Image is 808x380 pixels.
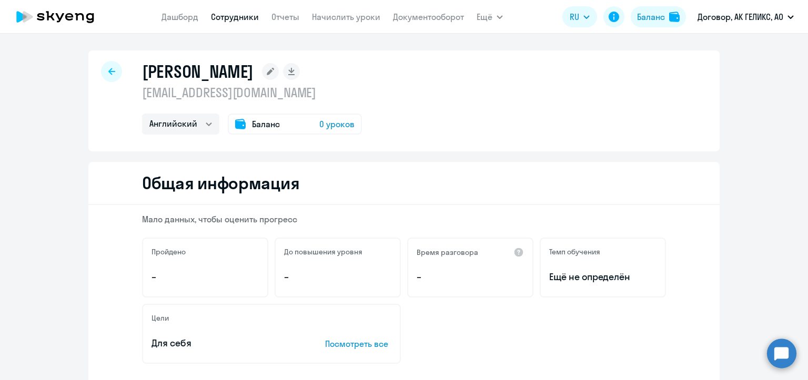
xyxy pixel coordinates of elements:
[271,12,299,22] a: Отчеты
[142,172,299,193] h2: Общая информация
[142,84,362,101] p: [EMAIL_ADDRESS][DOMAIN_NAME]
[319,118,355,130] span: 0 уроков
[142,213,666,225] p: Мало данных, чтобы оценить прогресс
[692,4,799,29] button: Договор, АК ГЕЛИКС, АО
[151,313,169,323] h5: Цели
[284,247,362,256] h5: До повышения уровня
[284,270,391,284] p: –
[151,270,259,284] p: –
[637,11,665,23] div: Баланс
[142,61,254,82] h1: [PERSON_NAME]
[211,12,259,22] a: Сотрудники
[549,270,656,284] span: Ещё не определён
[477,11,492,23] span: Ещё
[477,6,503,27] button: Ещё
[570,11,579,23] span: RU
[698,11,783,23] p: Договор, АК ГЕЛИКС, АО
[161,12,198,22] a: Дашборд
[417,248,478,257] h5: Время разговора
[562,6,597,27] button: RU
[393,12,464,22] a: Документооборот
[549,247,600,256] h5: Темп обучения
[252,118,280,130] span: Баланс
[312,12,380,22] a: Начислить уроки
[669,12,680,22] img: balance
[151,247,186,256] h5: Пройдено
[631,6,686,27] button: Балансbalance
[325,337,391,350] p: Посмотреть все
[151,336,292,350] p: Для себя
[417,270,524,284] p: –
